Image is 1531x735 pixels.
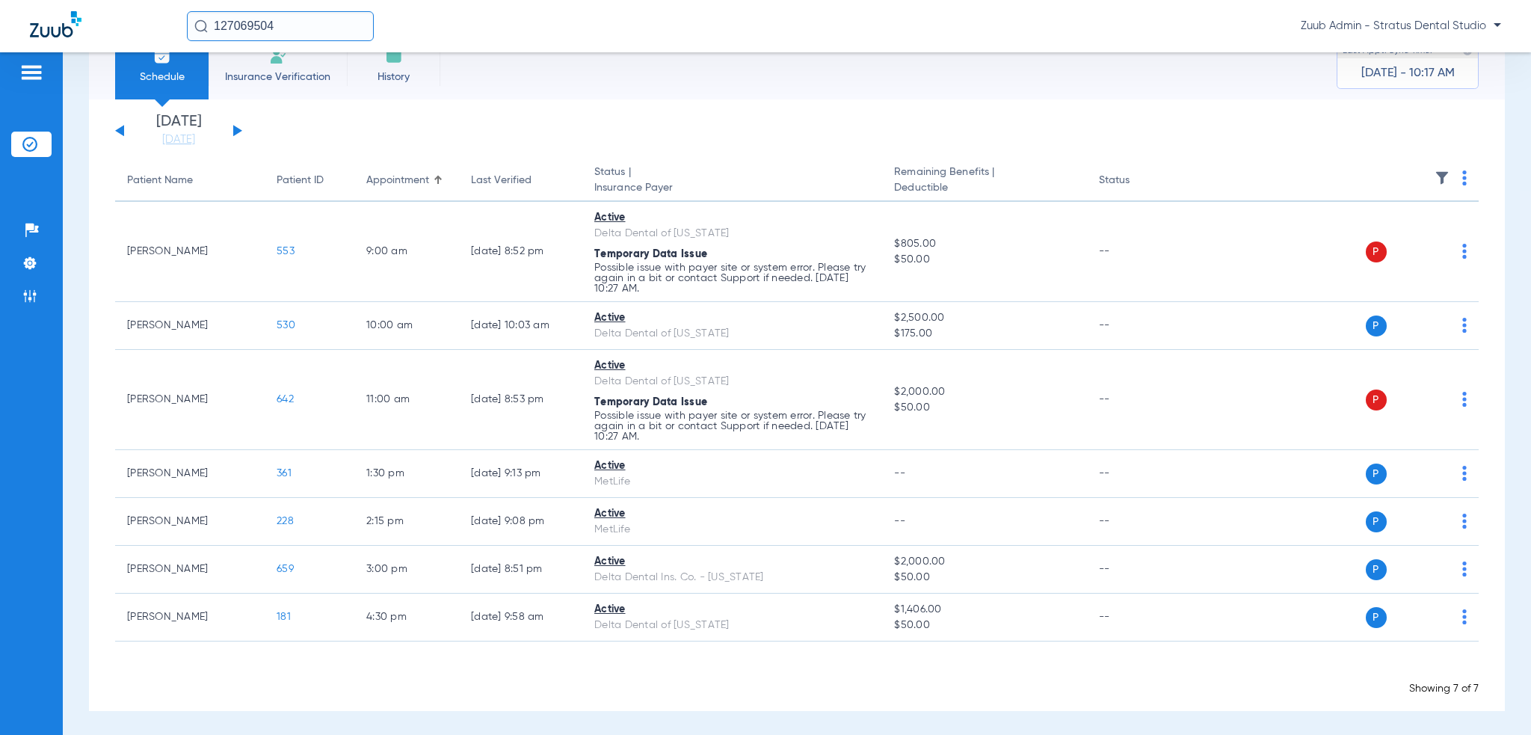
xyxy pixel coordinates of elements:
[153,47,171,65] img: Schedule
[187,11,374,41] input: Search for patients
[1366,464,1387,485] span: P
[1087,498,1188,546] td: --
[594,458,870,474] div: Active
[366,173,447,188] div: Appointment
[354,498,459,546] td: 2:15 PM
[115,594,265,642] td: [PERSON_NAME]
[115,450,265,498] td: [PERSON_NAME]
[385,47,403,65] img: History
[115,498,265,546] td: [PERSON_NAME]
[594,522,870,538] div: MetLife
[594,554,870,570] div: Active
[269,47,287,65] img: Manual Insurance Verification
[894,602,1075,618] span: $1,406.00
[1366,316,1387,336] span: P
[1462,318,1467,333] img: group-dot-blue.svg
[594,374,870,390] div: Delta Dental of [US_STATE]
[1462,609,1467,624] img: group-dot-blue.svg
[594,210,870,226] div: Active
[1456,663,1531,735] iframe: Chat Widget
[277,394,294,405] span: 642
[1462,562,1467,576] img: group-dot-blue.svg
[459,202,582,302] td: [DATE] 8:52 PM
[459,498,582,546] td: [DATE] 9:08 PM
[19,64,43,82] img: hamburger-icon
[1462,170,1467,185] img: group-dot-blue.svg
[354,350,459,450] td: 11:00 AM
[1301,19,1501,34] span: Zuub Admin - Stratus Dental Studio
[894,180,1075,196] span: Deductible
[1366,559,1387,580] span: P
[894,252,1075,268] span: $50.00
[134,114,224,147] li: [DATE]
[127,173,193,188] div: Patient Name
[354,302,459,350] td: 10:00 AM
[277,516,294,526] span: 228
[1087,202,1188,302] td: --
[277,173,324,188] div: Patient ID
[354,450,459,498] td: 1:30 PM
[459,450,582,498] td: [DATE] 9:13 PM
[1409,683,1479,694] span: Showing 7 of 7
[894,570,1075,585] span: $50.00
[1087,594,1188,642] td: --
[354,546,459,594] td: 3:00 PM
[594,506,870,522] div: Active
[459,546,582,594] td: [DATE] 8:51 PM
[594,226,870,242] div: Delta Dental of [US_STATE]
[1462,514,1467,529] img: group-dot-blue.svg
[354,202,459,302] td: 9:00 AM
[459,302,582,350] td: [DATE] 10:03 AM
[358,70,429,84] span: History
[1462,244,1467,259] img: group-dot-blue.svg
[277,564,294,574] span: 659
[582,160,882,202] th: Status |
[1366,242,1387,262] span: P
[194,19,208,33] img: Search Icon
[459,350,582,450] td: [DATE] 8:53 PM
[894,516,905,526] span: --
[594,474,870,490] div: MetLife
[594,262,870,294] p: Possible issue with payer site or system error. Please try again in a bit or contact Support if n...
[127,173,253,188] div: Patient Name
[354,594,459,642] td: 4:30 PM
[594,602,870,618] div: Active
[115,546,265,594] td: [PERSON_NAME]
[115,350,265,450] td: [PERSON_NAME]
[459,594,582,642] td: [DATE] 9:58 AM
[277,612,291,622] span: 181
[594,618,870,633] div: Delta Dental of [US_STATE]
[277,246,295,256] span: 553
[1087,450,1188,498] td: --
[1366,607,1387,628] span: P
[277,468,292,479] span: 361
[1462,466,1467,481] img: group-dot-blue.svg
[1435,170,1450,185] img: filter.svg
[1361,66,1455,81] span: [DATE] - 10:17 AM
[471,173,570,188] div: Last Verified
[894,384,1075,400] span: $2,000.00
[115,202,265,302] td: [PERSON_NAME]
[594,180,870,196] span: Insurance Payer
[594,249,707,259] span: Temporary Data Issue
[594,358,870,374] div: Active
[894,326,1075,342] span: $175.00
[894,236,1075,252] span: $805.00
[594,570,870,585] div: Delta Dental Ins. Co. - [US_STATE]
[115,302,265,350] td: [PERSON_NAME]
[220,70,336,84] span: Insurance Verification
[894,310,1075,326] span: $2,500.00
[1087,302,1188,350] td: --
[134,132,224,147] a: [DATE]
[1462,392,1467,407] img: group-dot-blue.svg
[1366,511,1387,532] span: P
[882,160,1087,202] th: Remaining Benefits |
[1366,390,1387,410] span: P
[30,11,81,37] img: Zuub Logo
[894,400,1075,416] span: $50.00
[1087,350,1188,450] td: --
[366,173,429,188] div: Appointment
[894,468,905,479] span: --
[471,173,532,188] div: Last Verified
[594,397,707,408] span: Temporary Data Issue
